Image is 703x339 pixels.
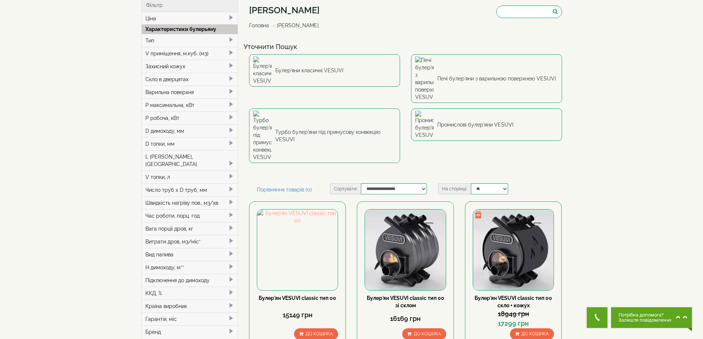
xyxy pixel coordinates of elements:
[142,312,238,325] div: Гарантія, міс
[618,312,672,318] span: Потрібна допомога?
[142,60,238,73] div: Захисний кожух
[249,6,324,15] h1: [PERSON_NAME]
[142,98,238,111] div: P максимальна, кВт
[142,124,238,137] div: D димоходу, мм
[253,56,272,84] img: Булер'яни класичні VESUVI
[142,170,238,183] div: V топки, л
[414,331,441,336] span: До кошика
[473,319,554,328] div: 17299 грн
[249,23,269,28] a: Головна
[415,111,434,139] img: Промислові булер'яни VESUVI
[142,196,238,209] div: Швидкість нагріву пов., м3/хв
[142,274,238,287] div: Підключення до димоходу
[611,307,692,328] button: Chat button
[142,222,238,235] div: Вага порції дров, кг
[142,183,238,196] div: Число труб x D труб, мм
[142,24,238,34] div: Характеристики булерьяну
[249,54,400,87] a: Булер'яни класичні VESUVI Булер'яни класичні VESUVI
[142,47,238,60] div: V приміщення, м.куб. (м3)
[142,235,238,248] div: Витрати дров, м3/міс*
[142,73,238,86] div: Скло в дверцятах
[306,331,333,336] span: До кошика
[438,183,471,194] label: На сторінці:
[142,86,238,98] div: Варильна поверхня
[249,108,400,163] a: Турбо булер'яни під примусову конвекцію VESUVI Турбо булер'яни під примусову конвекцію VESUVI
[473,210,554,290] img: Булер'ян VESUVI classic тип 00 скло + кожух
[142,111,238,124] div: P робоча, кВт
[259,295,336,301] a: Булер'ян VESUVI classic тип 00
[475,211,482,218] img: gift
[587,307,607,328] button: Get Call button
[257,310,338,320] div: 15149 грн
[365,210,445,290] img: Булер'ян VESUVI classic тип 00 зі склом
[270,22,319,29] li: [PERSON_NAME]
[142,150,238,170] div: L [PERSON_NAME], [GEOGRAPHIC_DATA]
[142,209,238,222] div: Час роботи, порц. год
[244,43,568,51] h4: Уточнити Пошук
[415,56,434,101] img: Печі булер'яни з варильною поверхнею VESUVI
[257,210,338,290] img: Булер'ян VESUVI classic тип 00
[142,261,238,274] div: H димоходу, м**
[330,183,361,194] label: Сортувати:
[473,309,554,319] div: 18949 грн
[142,300,238,312] div: Країна виробник
[142,287,238,300] div: ККД, %
[367,295,444,308] a: Булер'ян VESUVI classic тип 00 зі склом
[142,137,238,150] div: D топки, мм
[521,331,549,336] span: До кошика
[249,183,320,196] a: Порівняння товарів (0)
[475,295,552,308] a: Булер'ян VESUVI classic тип 00 скло + кожух
[253,111,272,161] img: Турбо булер'яни під примусову конвекцію VESUVI
[618,318,672,323] span: Залиште повідомлення
[142,248,238,261] div: Вид палива
[142,34,238,47] div: Тип
[142,325,238,338] div: Бренд
[411,54,562,103] a: Печі булер'яни з варильною поверхнею VESUVI Печі булер'яни з варильною поверхнею VESUVI
[411,108,562,141] a: Промислові булер'яни VESUVI Промислові булер'яни VESUVI
[142,12,238,25] div: Ціна
[365,314,446,324] div: 16169 грн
